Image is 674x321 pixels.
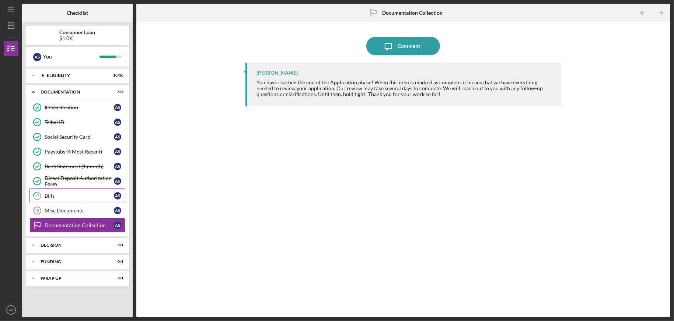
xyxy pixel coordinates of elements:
[114,192,121,200] div: A S
[114,148,121,155] div: A S
[110,260,123,264] div: 0 / 1
[114,177,121,185] div: A S
[114,207,121,214] div: A S
[29,159,125,174] a: Bank Statement (1 month)AS
[29,174,125,188] a: Direct Deposit Authorization FormAS
[45,193,114,199] div: Bills
[45,163,114,169] div: Bank Statement (1 month)
[41,260,105,264] div: Funding
[114,133,121,141] div: A S
[110,73,123,78] div: 10 / 10
[29,144,125,159] a: Paystubs (4 Most Recent)AS
[383,10,443,16] b: Documentation Collection
[45,222,114,228] div: Documentation Collection
[67,10,88,16] b: Checklist
[366,37,440,55] button: Comment
[29,100,125,115] a: ID VerificationAS
[35,194,40,198] tspan: 17
[29,203,125,218] a: 18Misc DocumentsAS
[35,208,39,213] tspan: 18
[4,303,18,317] button: AS
[29,115,125,130] a: Tribal IDAS
[45,208,114,214] div: Misc Documents
[45,134,114,140] div: Social Security Card
[45,119,114,125] div: Tribal ID
[45,105,114,110] div: ID Verification
[9,308,14,312] text: AS
[110,90,123,94] div: 6 / 9
[47,73,105,78] div: Eligiblity
[45,175,114,187] div: Direct Deposit Authorization Form
[60,35,95,41] div: $1.0K
[114,119,121,126] div: A S
[398,37,420,55] div: Comment
[45,149,114,155] div: Paystubs (4 Most Recent)
[114,163,121,170] div: A S
[41,276,105,281] div: Wrap up
[33,53,41,61] div: A S
[114,104,121,111] div: A S
[29,218,125,233] a: Documentation CollectionAS
[60,29,95,35] b: Consumer Loan
[114,222,121,229] div: A S
[41,243,105,247] div: Decision
[110,243,123,247] div: 0 / 1
[256,70,298,76] div: [PERSON_NAME]
[256,80,554,97] div: You have reached the end of the Application phase! When this item is marked as complete, it means...
[29,188,125,203] a: 17BillsAS
[43,50,99,63] div: You
[110,276,123,281] div: 0 / 1
[29,130,125,144] a: Social Security CardAS
[41,90,105,94] div: Documentation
